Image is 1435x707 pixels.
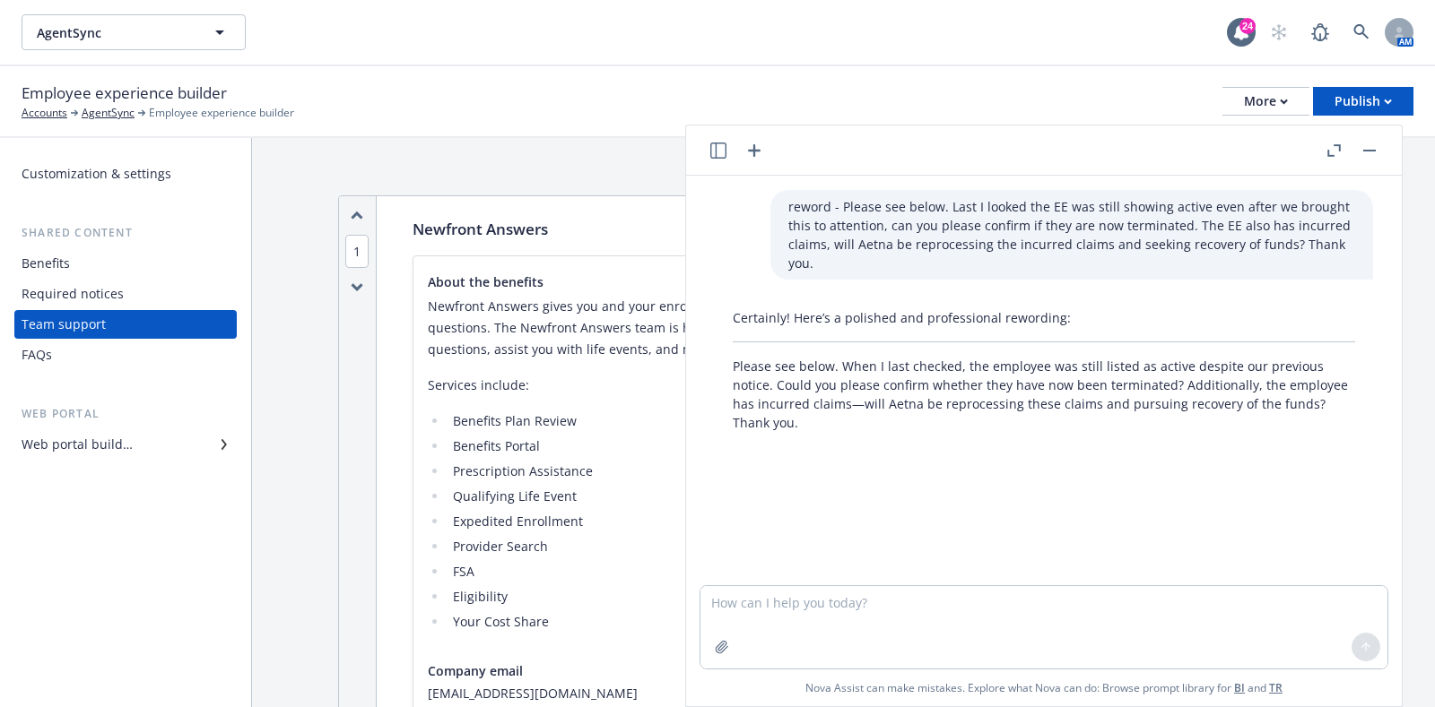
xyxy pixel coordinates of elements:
li: Prescription Assistance​ [448,461,1311,482]
a: Required notices [14,280,237,308]
span: Company email [428,661,523,680]
div: Shared content [14,224,237,242]
li: Benefits Portal​ [448,435,1311,457]
span: AgentSync [37,23,192,42]
div: Customization & settings [22,160,171,188]
a: Customization & settings [14,160,237,188]
a: Report a Bug [1302,14,1338,50]
a: Team support [14,310,237,339]
p: Newfront Answers gives you and your enrolled dependents access to a dedicated team of individuals... [428,296,1311,360]
span: Employee experience builder [149,105,294,121]
li: FSA​ [448,561,1311,582]
li: Qualifying Life Event​ [448,486,1311,507]
p: Please see below. When I last checked, the employee was still listed as active despite our previo... [733,357,1355,432]
p: Services include:​​ [428,375,1311,396]
li: Your Cost Share​ [448,611,1311,633]
p: Newfront Answers [413,218,548,241]
button: 1 [345,242,369,261]
button: AgentSync [22,14,246,50]
a: FAQs [14,341,237,369]
a: TR [1269,680,1283,695]
div: Required notices [22,280,124,308]
div: Web portal builder [22,430,133,459]
div: More [1244,88,1288,115]
button: More [1222,87,1309,116]
div: 24 [1239,18,1256,34]
div: FAQs [22,341,52,369]
span: Nova Assist can make mistakes. Explore what Nova can do: Browse prompt library for and [693,669,1395,706]
a: Web portal builder [14,430,237,459]
a: Start snowing [1261,14,1297,50]
a: AgentSync [82,105,135,121]
span: Employee experience builder [22,82,227,105]
div: Web portal [14,405,237,423]
a: Benefits [14,249,237,278]
li: Provider Search​ [448,536,1311,557]
button: Publish [1313,87,1413,116]
p: reword - Please see below. Last I looked the EE was still showing active even after we brought th... [788,197,1355,272]
span: [EMAIL_ADDRESS][DOMAIN_NAME] [428,684,1311,703]
div: Benefits [22,249,70,278]
div: Team support [22,310,106,339]
a: BI [1234,680,1245,695]
a: Search [1344,14,1379,50]
span: About the benefits [428,272,544,291]
li: Benefits Plan Review​ [448,410,1311,432]
li: Expedited Enrollment​ [448,511,1311,532]
div: Publish [1335,88,1392,115]
p: Certainly! Here’s a polished and professional rewording: [733,308,1355,327]
span: 1 [345,235,369,268]
li: Eligibility​ [448,586,1311,608]
a: Accounts [22,105,67,121]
